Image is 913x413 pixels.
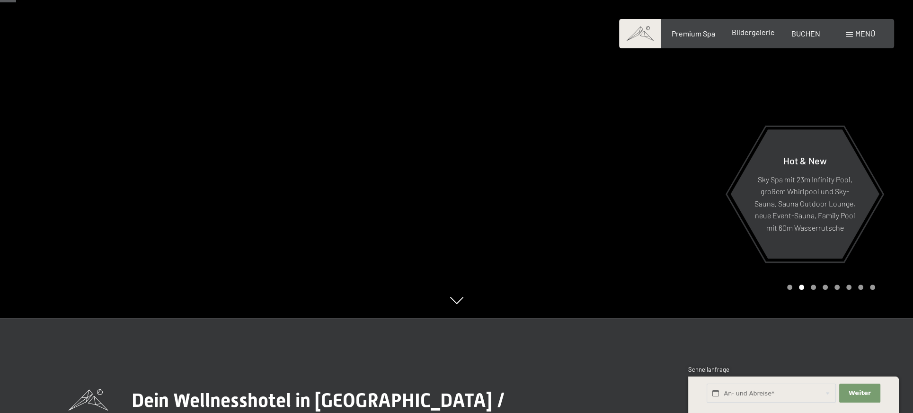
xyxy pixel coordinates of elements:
[753,173,856,233] p: Sky Spa mit 23m Infinity Pool, großem Whirlpool und Sky-Sauna, Sauna Outdoor Lounge, neue Event-S...
[783,154,827,166] span: Hot & New
[791,29,820,38] a: BUCHEN
[671,29,715,38] a: Premium Spa
[823,285,828,290] div: Carousel Page 4
[846,285,851,290] div: Carousel Page 6
[855,29,875,38] span: Menü
[732,27,775,36] a: Bildergalerie
[858,285,863,290] div: Carousel Page 7
[839,384,880,403] button: Weiter
[870,285,875,290] div: Carousel Page 8
[834,285,840,290] div: Carousel Page 5
[730,129,880,259] a: Hot & New Sky Spa mit 23m Infinity Pool, großem Whirlpool und Sky-Sauna, Sauna Outdoor Lounge, ne...
[784,285,875,290] div: Carousel Pagination
[787,285,792,290] div: Carousel Page 1
[799,285,804,290] div: Carousel Page 2 (Current Slide)
[688,366,729,373] span: Schnellanfrage
[849,389,871,397] span: Weiter
[811,285,816,290] div: Carousel Page 3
